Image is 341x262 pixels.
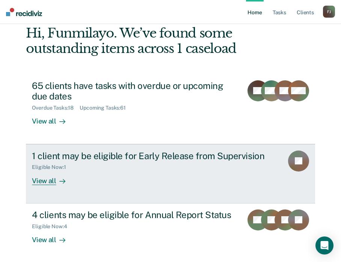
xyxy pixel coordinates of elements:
[26,26,257,56] div: Hi, Funmilayo. We’ve found some outstanding items across 1 caseload
[315,236,333,254] div: Open Intercom Messenger
[80,105,132,111] div: Upcoming Tasks : 61
[32,80,237,102] div: 65 clients have tasks with overdue or upcoming due dates
[32,164,72,170] div: Eligible Now : 1
[32,151,277,161] div: 1 client may be eligible for Early Release from Supervision
[26,144,315,203] a: 1 client may be eligible for Early Release from SupervisionEligible Now:1View all
[32,223,73,230] div: Eligible Now : 4
[323,6,335,18] div: F J
[32,170,74,185] div: View all
[32,111,74,126] div: View all
[32,105,80,111] div: Overdue Tasks : 18
[32,209,237,220] div: 4 clients may be eligible for Annual Report Status
[32,229,74,244] div: View all
[26,74,315,144] a: 65 clients have tasks with overdue or upcoming due datesOverdue Tasks:18Upcoming Tasks:61View all
[6,8,42,16] img: Recidiviz
[323,6,335,18] button: FJ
